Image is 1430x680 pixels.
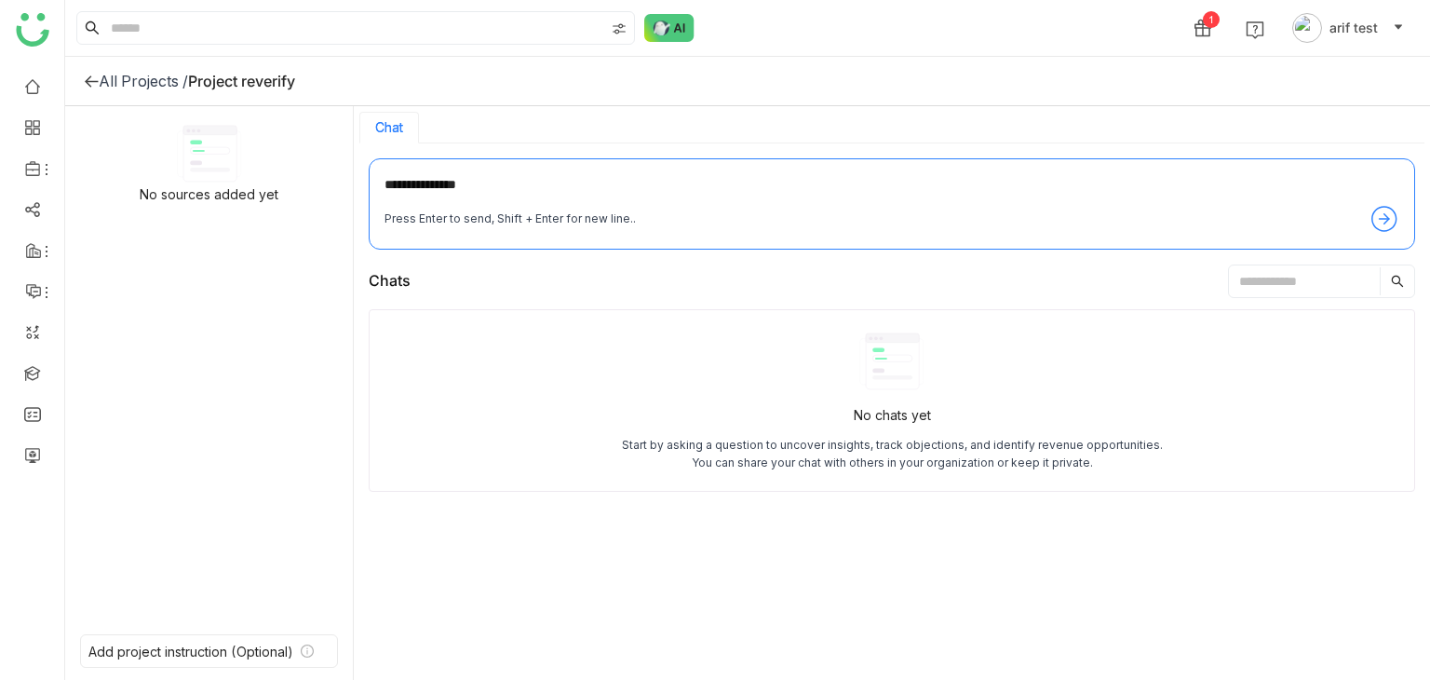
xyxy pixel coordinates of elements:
div: Add project instruction (Optional) [88,644,293,660]
div: All Projects / [99,72,188,90]
img: search-type.svg [612,21,627,36]
div: Press Enter to send, Shift + Enter for new line.. [384,211,636,228]
div: No chats yet [854,405,931,426]
div: 1 [1203,11,1220,28]
div: Start by asking a question to uncover insights, track objections, and identify revenue opportunit... [621,437,1164,472]
img: avatar [1292,13,1322,43]
span: arif test [1329,18,1378,38]
img: ask-buddy-normal.svg [644,14,695,42]
button: arif test [1288,13,1408,43]
button: Chat [375,120,403,135]
img: help.svg [1246,20,1264,39]
img: logo [16,13,49,47]
div: Project reverify [188,72,295,90]
div: Chats [369,269,411,292]
div: No sources added yet [140,186,278,202]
